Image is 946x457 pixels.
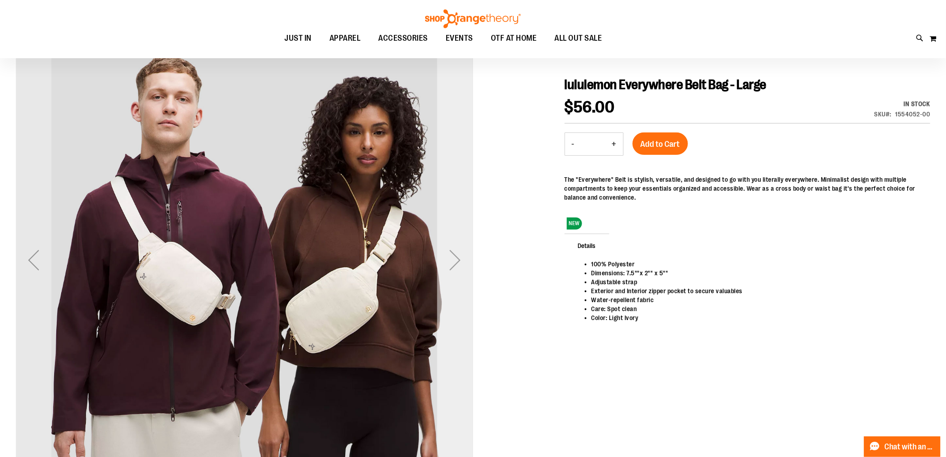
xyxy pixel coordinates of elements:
div: The "Everywhere" Belt is stylish, versatile, and designed to go with you literally everywhere. Mi... [565,175,930,202]
li: Exterior and Interior zipper pocket to secure valuables [591,286,921,295]
button: Chat with an Expert [864,436,941,457]
span: In stock [904,100,930,107]
span: Add to Cart [641,139,680,149]
span: JUST IN [285,28,312,48]
img: Shop Orangetheory [424,9,522,28]
div: Availability [874,99,930,108]
li: Care: Spot clean [591,304,921,313]
span: Chat with an Expert [885,443,935,451]
li: 100% Polyester [591,260,921,269]
li: Color: Light Ivory [591,313,921,322]
span: ACCESSORIES [379,28,428,48]
button: Increase product quantity [605,133,623,155]
span: Details [565,234,609,257]
button: Add to Cart [633,132,688,155]
span: EVENTS [446,28,473,48]
input: Product quantity [581,133,605,155]
li: Adjustable strap [591,278,921,286]
span: OTF AT HOME [491,28,537,48]
button: Decrease product quantity [565,133,581,155]
span: APPAREL [329,28,361,48]
span: NEW [567,218,583,230]
span: $56.00 [565,98,615,116]
li: Dimensions: 7.5""x 2"" x 5"" [591,269,921,278]
span: ALL OUT SALE [555,28,602,48]
li: Water-repellent fabric [591,295,921,304]
div: 1554052-00 [895,110,930,119]
strong: SKU [874,111,892,118]
span: lululemon Everywhere Belt Bag - Large [565,77,767,92]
